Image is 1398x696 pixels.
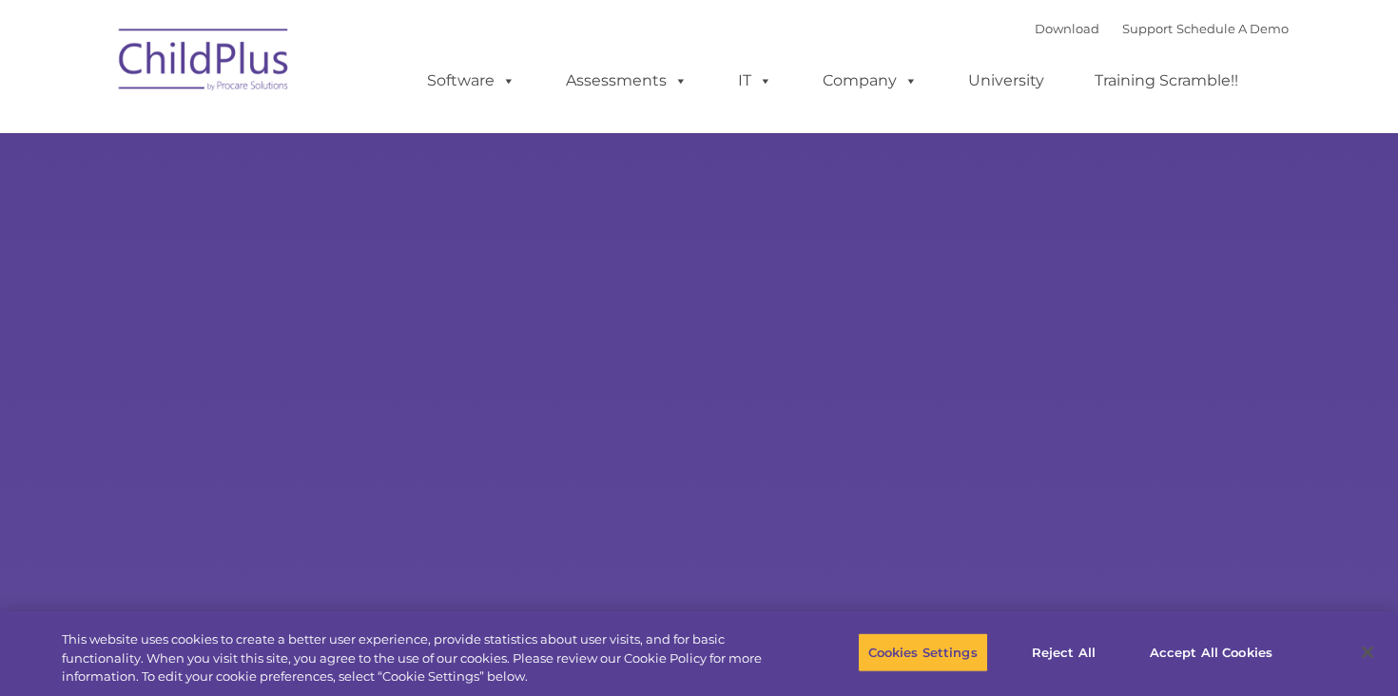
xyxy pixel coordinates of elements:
button: Cookies Settings [858,632,988,672]
button: Reject All [1004,632,1123,672]
img: ChildPlus by Procare Solutions [109,15,300,110]
a: IT [719,62,791,100]
a: Company [804,62,937,100]
a: Software [408,62,534,100]
a: Training Scramble!! [1076,62,1257,100]
button: Accept All Cookies [1139,632,1283,672]
font: | [1035,21,1289,36]
a: Schedule A Demo [1176,21,1289,36]
a: Download [1035,21,1099,36]
button: Close [1347,631,1388,673]
a: University [949,62,1063,100]
a: Assessments [547,62,707,100]
a: Support [1122,21,1173,36]
div: This website uses cookies to create a better user experience, provide statistics about user visit... [62,630,769,686]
